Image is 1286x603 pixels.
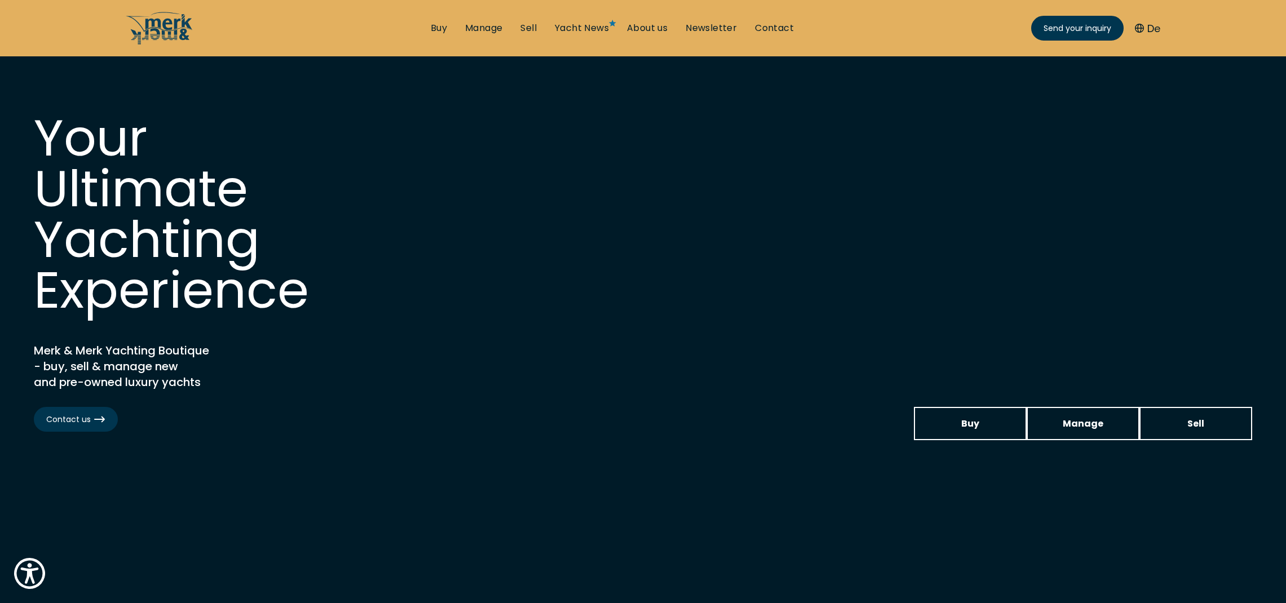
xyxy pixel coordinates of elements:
[11,555,48,592] button: Show Accessibility Preferences
[46,414,105,425] span: Contact us
[1031,16,1124,41] a: Send your inquiry
[1063,416,1103,431] span: Manage
[686,22,737,34] a: Newsletter
[34,113,372,316] h1: Your Ultimate Yachting Experience
[755,22,794,34] a: Contact
[34,407,118,432] a: Contact us
[520,22,537,34] a: Sell
[914,407,1027,440] a: Buy
[1044,23,1111,34] span: Send your inquiry
[1027,407,1139,440] a: Manage
[627,22,668,34] a: About us
[555,22,609,34] a: Yacht News
[431,22,447,34] a: Buy
[1187,416,1204,431] span: Sell
[1139,407,1252,440] a: Sell
[465,22,502,34] a: Manage
[1135,21,1160,36] button: De
[961,416,979,431] span: Buy
[34,343,316,390] h2: Merk & Merk Yachting Boutique - buy, sell & manage new and pre-owned luxury yachts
